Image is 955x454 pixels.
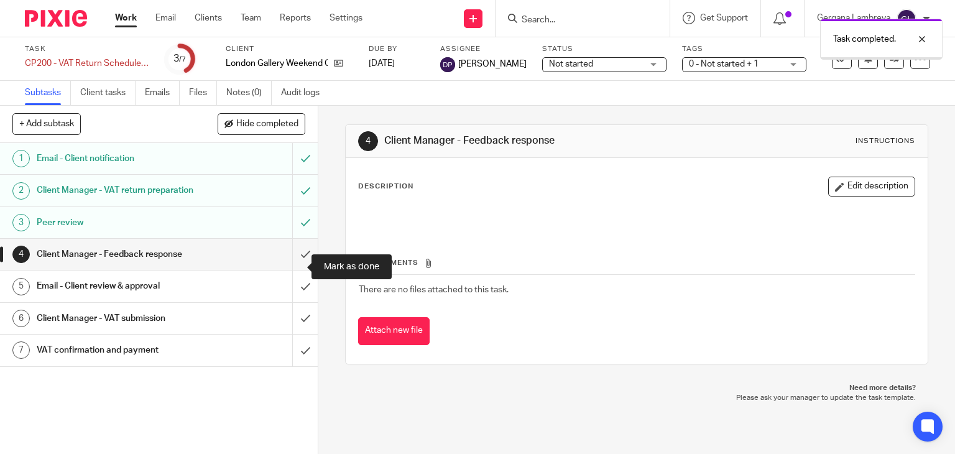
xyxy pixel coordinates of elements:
span: Attachments [359,259,418,266]
span: Not started [549,60,593,68]
span: [PERSON_NAME] [458,58,527,70]
span: Hide completed [236,119,298,129]
a: Client tasks [80,81,136,105]
img: svg%3E [897,9,916,29]
a: Email [155,12,176,24]
p: Task completed. [833,33,896,45]
p: Please ask your manager to update the task template. [358,393,916,403]
img: svg%3E [440,57,455,72]
small: /7 [179,56,186,63]
a: Notes (0) [226,81,272,105]
div: 3 [173,52,186,66]
a: Reports [280,12,311,24]
div: 3 [12,214,30,231]
a: Files [189,81,217,105]
p: Description [358,182,413,192]
label: Client [226,44,353,54]
label: Task [25,44,149,54]
label: Due by [369,44,425,54]
div: 7 [12,341,30,359]
h1: Client Manager - VAT submission [37,309,199,328]
span: There are no files attached to this task. [359,285,509,294]
a: Audit logs [281,81,329,105]
div: Instructions [856,136,915,146]
h1: VAT confirmation and payment [37,341,199,359]
div: 1 [12,150,30,167]
button: + Add subtask [12,113,81,134]
span: 0 - Not started + 1 [689,60,759,68]
a: Work [115,12,137,24]
a: Clients [195,12,222,24]
a: Team [241,12,261,24]
label: Assignee [440,44,527,54]
div: 5 [12,278,30,295]
a: Settings [330,12,362,24]
p: London Gallery Weekend Cic [226,57,328,70]
img: Pixie [25,10,87,27]
a: Subtasks [25,81,71,105]
h1: Email - Client notification [37,149,199,168]
h1: Email - Client review & approval [37,277,199,295]
span: [DATE] [369,59,395,68]
div: 4 [358,131,378,151]
div: CP200 - VAT Return Schedule 2 - Feb/May/Aug/Nov [25,57,149,70]
button: Edit description [828,177,915,197]
h1: Client Manager - Feedback response [37,245,199,264]
h1: Client Manager - Feedback response [384,134,663,147]
h1: Peer review [37,213,199,232]
h1: Client Manager - VAT return preparation [37,181,199,200]
button: Hide completed [218,113,305,134]
button: Attach new file [358,317,430,345]
p: Need more details? [358,383,916,393]
a: Emails [145,81,180,105]
div: 2 [12,182,30,200]
div: 4 [12,246,30,263]
div: 6 [12,310,30,327]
